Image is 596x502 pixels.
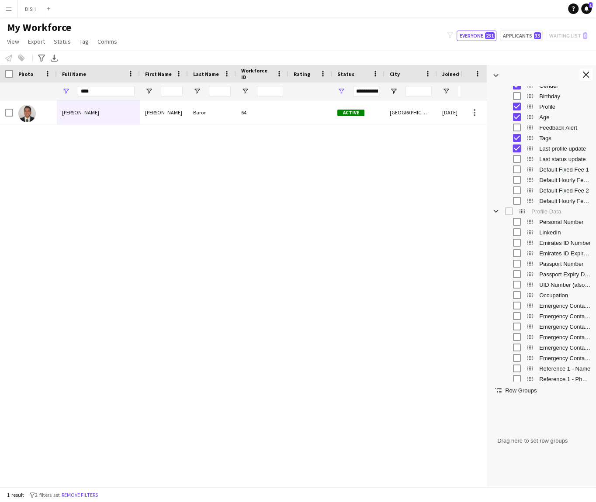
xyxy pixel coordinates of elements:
[487,101,596,112] div: Profile Column
[539,355,591,361] span: Emergency Contact 2 Relationship
[97,38,117,45] span: Comms
[18,71,33,77] span: Photo
[193,71,219,77] span: Last Name
[487,122,596,133] div: Feedback Alert Column
[539,376,591,382] span: Reference 1 - Phone number
[294,71,310,77] span: Rating
[487,227,596,237] div: LinkedIn Column
[188,100,236,124] div: Baron
[539,145,591,152] span: Last profile update
[28,38,45,45] span: Export
[390,87,398,95] button: Open Filter Menu
[209,86,231,96] input: Last Name Filter Input
[539,303,591,309] span: Emergency Contact 1 Number
[62,87,70,95] button: Open Filter Menu
[487,353,596,363] div: Emergency Contact 2 Relationship Column
[487,206,596,217] div: Profile Data Column Group
[62,71,86,77] span: Full Name
[241,87,249,95] button: Open Filter Menu
[257,86,283,96] input: Workforce ID Filter Input
[539,334,591,340] span: Emergency Contact 2 Number
[539,114,591,120] span: Age
[487,269,596,279] div: Passport Expiry Date Column
[337,110,364,116] span: Active
[487,91,596,101] div: Birthday Column
[193,87,201,95] button: Open Filter Menu
[18,105,36,122] img: Federico Baron
[539,93,591,100] span: Birthday
[487,290,596,300] div: Occupation Column
[539,240,591,246] span: Emirates ID Number
[539,365,591,372] span: Reference 1 - Name
[487,300,596,311] div: Emergency Contact 1 Number Column
[35,492,60,498] span: 2 filters set
[539,103,591,110] span: Profile
[487,363,596,374] div: Reference 1 - Name Column
[54,38,71,45] span: Status
[539,250,591,257] span: Emirates ID Expiry Date
[500,31,543,41] button: Applicants33
[94,36,121,47] a: Comms
[18,0,43,17] button: DISH
[145,71,172,77] span: First Name
[145,87,153,95] button: Open Filter Menu
[24,36,49,47] a: Export
[458,86,484,96] input: Joined Filter Input
[437,100,489,124] div: [DATE]
[581,3,592,14] a: 1
[337,71,354,77] span: Status
[78,86,135,96] input: Full Name Filter Input
[534,32,541,39] span: 33
[385,100,437,124] div: [GEOGRAPHIC_DATA]
[80,38,89,45] span: Tag
[442,87,450,95] button: Open Filter Menu
[457,31,496,41] button: Everyone231
[241,67,273,80] span: Workforce ID
[487,342,596,353] div: Emergency Contact 2 Name Column
[140,100,188,124] div: [PERSON_NAME]
[487,332,596,342] div: Emergency Contact 2 Number Column
[487,164,596,175] div: Default Fixed Fee 1 Column
[36,53,47,63] app-action-btn: Advanced filters
[539,229,591,236] span: LinkedIn
[539,271,591,278] span: Passport Expiry Date
[487,154,596,164] div: Last status update Column
[539,292,591,299] span: Occupation
[487,258,596,269] div: Passport Number Column
[62,109,99,116] span: [PERSON_NAME]
[442,71,459,77] span: Joined
[390,71,400,77] span: City
[7,38,19,45] span: View
[539,187,591,194] span: Default Fixed Fee 2
[539,124,591,131] span: Feedback Alert
[487,311,596,321] div: Emergency Contact 1 Name Column
[492,400,591,482] span: Drag here to set row groups
[539,323,591,330] span: Emergency Contact 1 Relationship
[487,112,596,122] div: Age Column
[539,344,591,351] span: Emergency Contact 2 Name
[487,374,596,384] div: Reference 1 - Phone number Column
[487,248,596,258] div: Emirates ID Expiry Date Column
[487,185,596,196] div: Default Fixed Fee 2 Column
[337,87,345,95] button: Open Filter Menu
[539,313,591,320] span: Emergency Contact 1 Name
[161,86,183,96] input: First Name Filter Input
[487,237,596,248] div: Emirates ID Number Column
[236,100,288,124] div: 64
[3,36,23,47] a: View
[539,261,591,267] span: Passport Number
[487,196,596,206] div: Default Hourly Fee 2 Column
[485,32,495,39] span: 231
[487,321,596,332] div: Emergency Contact 1 Relationship Column
[589,2,593,8] span: 1
[49,53,59,63] app-action-btn: Export XLSX
[7,21,71,34] span: My Workforce
[60,490,100,500] button: Remove filters
[539,219,591,225] span: Personal Number
[539,198,591,204] span: Default Hourly Fee 2
[505,387,537,394] span: Row Groups
[405,86,432,96] input: City Filter Input
[487,217,596,227] div: Personal Number Column
[487,279,596,290] div: UID Number (also called Unified Number) Column
[487,175,596,185] div: Default Hourly Fee 1 Column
